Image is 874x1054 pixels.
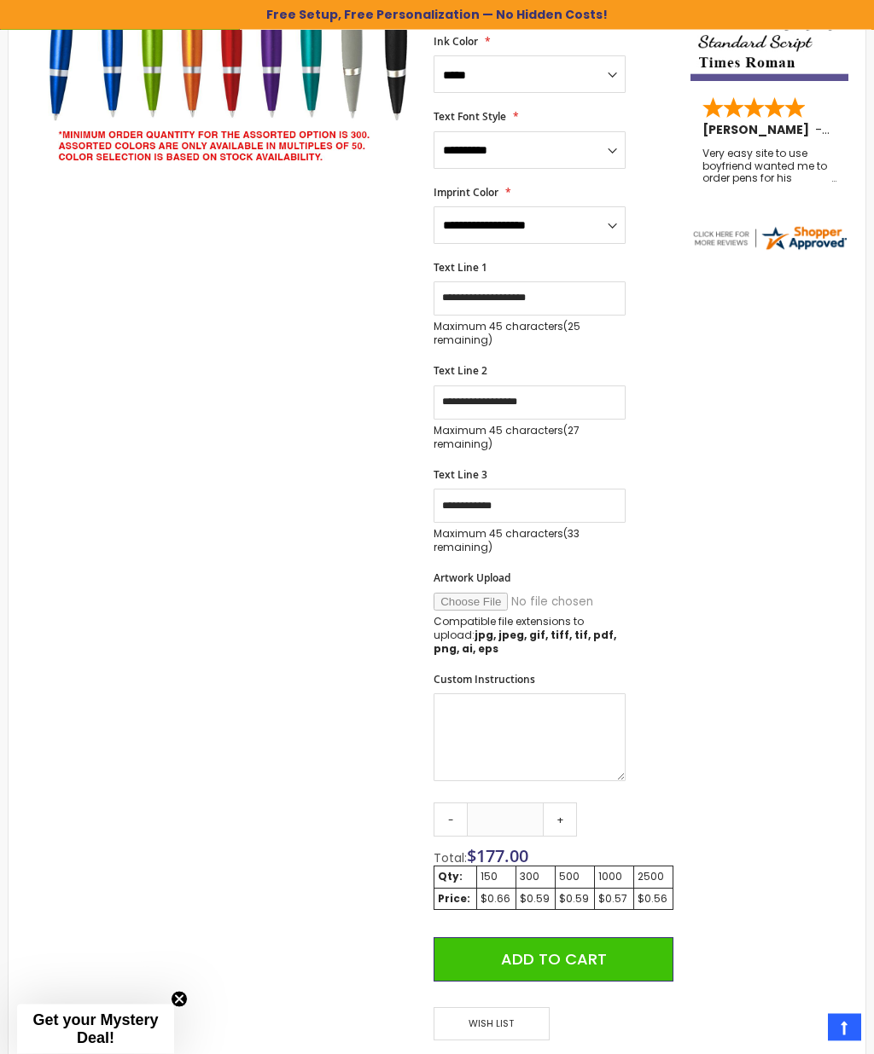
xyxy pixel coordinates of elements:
span: Text Line 2 [434,364,487,379]
strong: Qty: [438,870,463,884]
span: Text Line 3 [434,468,487,483]
span: (27 remaining) [434,424,580,452]
div: $0.56 [638,893,669,906]
span: Get your Mystery Deal! [32,1011,158,1046]
a: - [434,803,468,837]
span: Total: [434,850,467,867]
div: 2500 [638,871,669,884]
div: $0.59 [559,893,591,906]
div: 1000 [598,871,629,884]
span: Text Font Style [434,110,506,125]
span: [PERSON_NAME] [702,122,815,139]
span: (25 remaining) [434,320,580,348]
a: + [543,803,577,837]
img: 4pens.com widget logo [690,224,848,254]
a: Top [828,1014,861,1041]
span: Imprint Color [434,186,498,200]
p: Compatible file extensions to upload: [434,616,626,657]
div: 150 [481,871,512,884]
p: Maximum 45 characters [434,528,626,555]
span: Ink Color [434,35,478,49]
span: Text Line 1 [434,261,487,275]
span: OK [822,122,839,139]
p: Maximum 45 characters [434,425,626,452]
div: 300 [520,871,551,884]
div: $0.59 [520,893,551,906]
p: Maximum 45 characters [434,321,626,348]
a: Wish List [434,1008,553,1041]
div: 500 [559,871,591,884]
span: (33 remaining) [434,527,580,555]
div: $0.57 [598,893,629,906]
span: Add to Cart [501,949,607,970]
button: Close teaser [171,991,188,1008]
button: Add to Cart [434,938,673,982]
span: 177.00 [476,845,528,868]
span: Wish List [434,1008,549,1041]
a: 4pens.com certificate URL [690,242,848,257]
span: $ [467,845,528,868]
div: $0.66 [481,893,512,906]
div: Very easy site to use boyfriend wanted me to order pens for his business [702,148,836,185]
strong: jpg, jpeg, gif, tiff, tif, pdf, png, ai, eps [434,628,616,657]
span: Artwork Upload [434,571,510,586]
div: Get your Mystery Deal!Close teaser [17,1005,174,1054]
strong: Price: [438,892,470,906]
span: Custom Instructions [434,673,535,687]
